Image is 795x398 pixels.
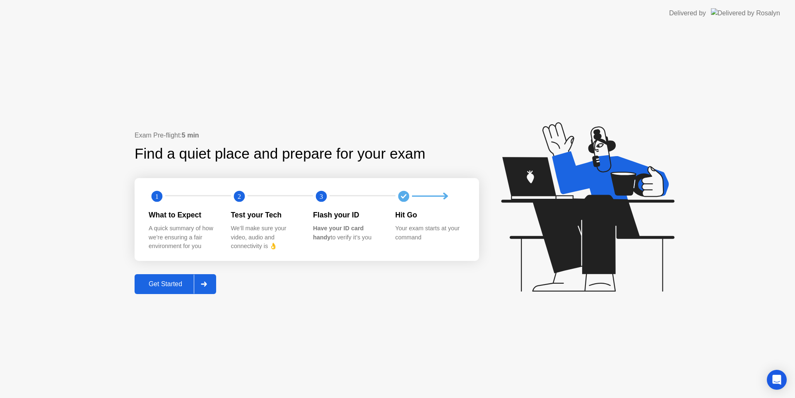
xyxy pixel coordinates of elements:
[237,192,241,200] text: 2
[155,192,159,200] text: 1
[711,8,780,18] img: Delivered by Rosalyn
[231,210,300,220] div: Test your Tech
[320,192,323,200] text: 3
[313,224,382,242] div: to verify it’s you
[767,370,787,390] div: Open Intercom Messenger
[182,132,199,139] b: 5 min
[149,210,218,220] div: What to Expect
[395,224,465,242] div: Your exam starts at your command
[135,130,479,140] div: Exam Pre-flight:
[669,8,706,18] div: Delivered by
[137,280,194,288] div: Get Started
[231,224,300,251] div: We’ll make sure your video, audio and connectivity is 👌
[395,210,465,220] div: Hit Go
[135,274,216,294] button: Get Started
[149,224,218,251] div: A quick summary of how we’re ensuring a fair environment for you
[313,225,364,241] b: Have your ID card handy
[313,210,382,220] div: Flash your ID
[135,143,426,165] div: Find a quiet place and prepare for your exam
